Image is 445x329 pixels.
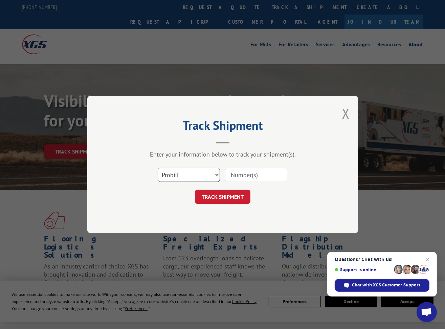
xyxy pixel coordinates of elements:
div: Enter your information below to track your shipment(s). [121,150,324,158]
div: Open chat [417,302,437,322]
span: Close chat [424,255,432,263]
h2: Track Shipment [121,121,324,134]
span: Chat with XGS Customer Support [352,282,421,288]
button: TRACK SHIPMENT [195,190,250,204]
input: Number(s) [225,168,287,182]
button: Close modal [342,104,350,122]
div: Chat with XGS Customer Support [335,279,429,292]
span: Questions? Chat with us! [335,257,429,262]
span: Support is online [335,267,392,272]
